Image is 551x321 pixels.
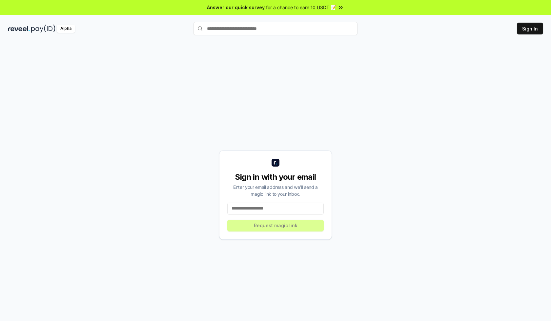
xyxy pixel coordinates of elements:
[227,184,324,197] div: Enter your email address and we’ll send a magic link to your inbox.
[517,23,543,34] button: Sign In
[227,172,324,182] div: Sign in with your email
[272,159,279,167] img: logo_small
[31,25,55,33] img: pay_id
[8,25,30,33] img: reveel_dark
[57,25,75,33] div: Alpha
[207,4,265,11] span: Answer our quick survey
[266,4,336,11] span: for a chance to earn 10 USDT 📝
